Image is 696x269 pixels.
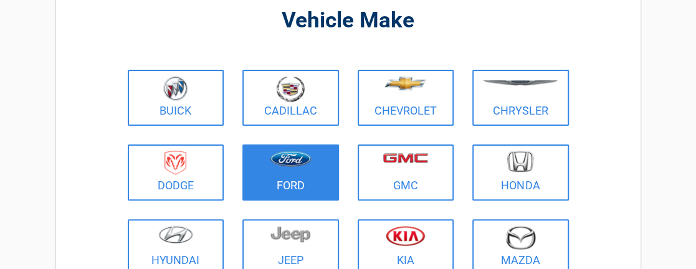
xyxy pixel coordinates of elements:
[158,225,193,243] img: hyundai
[384,77,426,90] img: chevrolet
[125,6,572,35] h2: Vehicle Make
[128,144,224,201] a: Dodge
[270,151,312,167] img: ford
[505,225,536,250] img: mazda
[482,80,558,86] img: chrysler
[128,70,224,126] a: Buick
[163,76,188,101] img: buick
[472,70,569,126] a: Chrysler
[358,144,454,201] a: GMC
[270,225,310,243] img: jeep
[472,144,569,201] a: Honda
[242,144,339,201] a: Ford
[507,151,533,172] img: honda
[242,70,339,126] a: Cadillac
[164,151,186,175] img: dodge
[386,225,425,246] img: kia
[383,153,428,163] img: gmc
[358,70,454,126] a: Chevrolet
[276,76,305,102] img: cadillac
